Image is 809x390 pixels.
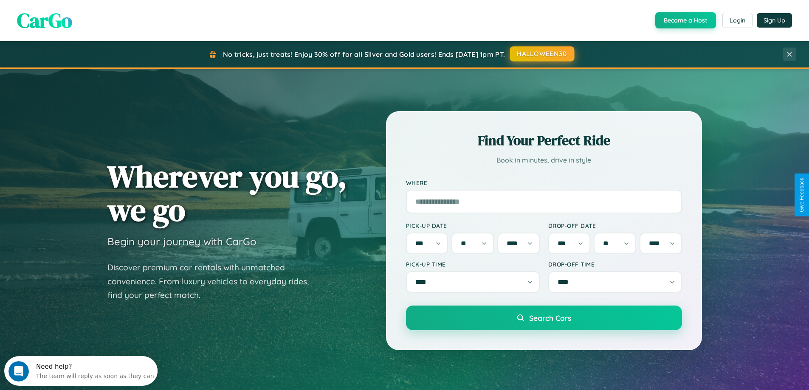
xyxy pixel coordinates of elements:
[406,306,682,330] button: Search Cars
[107,261,320,302] p: Discover premium car rentals with unmatched convenience. From luxury vehicles to everyday rides, ...
[722,13,753,28] button: Login
[406,154,682,166] p: Book in minutes, drive in style
[32,14,150,23] div: The team will reply as soon as they can
[757,13,792,28] button: Sign Up
[223,50,505,59] span: No tricks, just treats! Enjoy 30% off for all Silver and Gold users! Ends [DATE] 1pm PT.
[510,46,575,62] button: HALLOWEEN30
[529,313,571,323] span: Search Cars
[8,361,29,382] iframe: Intercom live chat
[107,160,347,227] h1: Wherever you go, we go
[406,179,682,186] label: Where
[107,235,257,248] h3: Begin your journey with CarGo
[548,222,682,229] label: Drop-off Date
[406,131,682,150] h2: Find Your Perfect Ride
[406,261,540,268] label: Pick-up Time
[406,222,540,229] label: Pick-up Date
[548,261,682,268] label: Drop-off Time
[655,12,716,28] button: Become a Host
[799,178,805,212] div: Give Feedback
[17,6,72,34] span: CarGo
[4,356,158,386] iframe: Intercom live chat discovery launcher
[32,7,150,14] div: Need help?
[3,3,158,27] div: Open Intercom Messenger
